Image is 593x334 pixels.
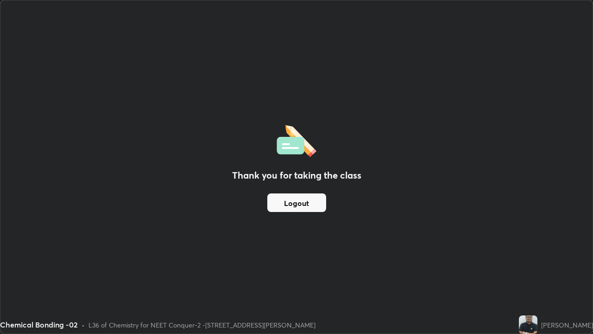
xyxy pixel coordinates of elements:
button: Logout [267,193,326,212]
div: • [82,320,85,330]
div: L36 of Chemistry for NEET Conquer-2 -[STREET_ADDRESS][PERSON_NAME] [88,320,315,330]
div: [PERSON_NAME] [541,320,593,330]
h2: Thank you for taking the class [232,168,361,182]
img: offlineFeedback.1438e8b3.svg [277,122,316,157]
img: bdb716e09a8a4bd9a9a097e408a34c89.jpg [519,315,537,334]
